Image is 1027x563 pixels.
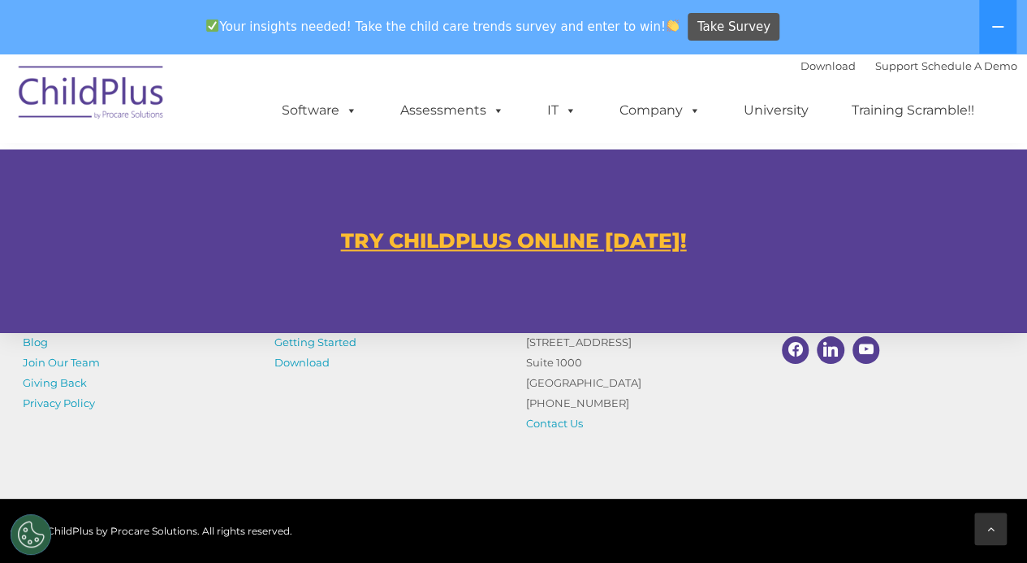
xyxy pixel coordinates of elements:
a: Support [875,59,918,72]
span: Your insights needed! Take the child care trends survey and enter to win! [200,11,686,42]
img: 👏 [667,19,679,32]
font: | [800,59,1017,72]
img: ✅ [206,19,218,32]
span: © 2025 ChildPlus by Procare Solutions. All rights reserved. [11,525,292,537]
a: Schedule A Demo [921,59,1017,72]
span: Take Survey [697,13,770,41]
a: Contact Us [526,417,583,430]
a: Facebook [778,332,813,368]
a: TRY CHILDPLUS ONLINE [DATE]! [341,228,687,253]
img: ChildPlus by Procare Solutions [11,54,173,136]
a: Assessments [384,94,520,127]
a: Training Scramble!! [835,94,990,127]
a: Blog [23,336,48,349]
a: University [727,94,825,127]
a: Linkedin [813,332,848,368]
a: Giving Back [23,376,87,389]
a: Privacy Policy [23,396,95,409]
a: Take Survey [688,13,779,41]
a: Download [274,356,330,369]
a: Youtube [848,332,884,368]
a: Download [800,59,856,72]
a: Company [603,94,717,127]
a: IT [531,94,593,127]
button: Cookies Settings [11,514,51,555]
p: [STREET_ADDRESS] Suite 1000 [GEOGRAPHIC_DATA] [PHONE_NUMBER] [526,332,753,434]
a: Software [265,94,373,127]
a: Join Our Team [23,356,100,369]
a: Getting Started [274,336,356,349]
